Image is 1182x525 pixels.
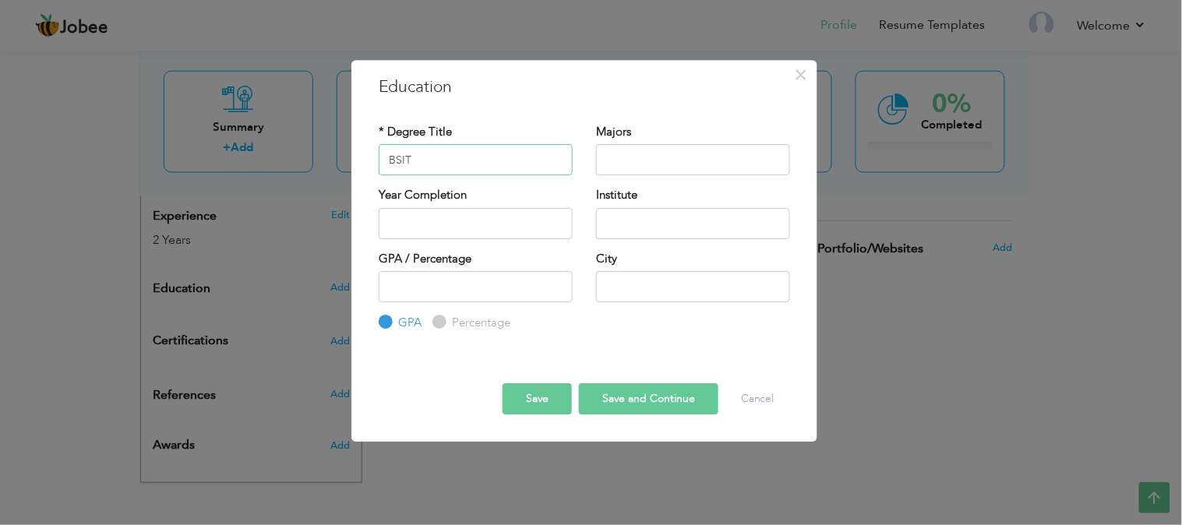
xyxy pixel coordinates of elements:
button: Cancel [725,383,790,414]
label: Majors [596,124,631,140]
div: Add your educational degree. [153,273,350,304]
label: Year Completion [379,187,467,203]
h3: Education [379,76,790,99]
label: Percentage [448,315,510,331]
label: City [596,251,617,267]
label: Institute [596,187,637,203]
button: Close [789,62,813,87]
label: GPA / Percentage [379,251,471,267]
label: GPA [394,315,422,331]
label: * Degree Title [379,124,452,140]
button: Save [503,383,572,414]
button: Save and Continue [579,383,718,414]
span: × [795,61,808,89]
